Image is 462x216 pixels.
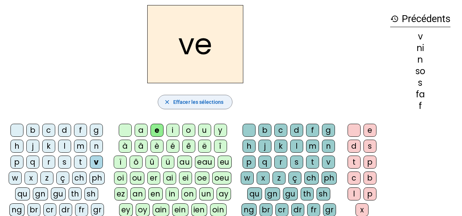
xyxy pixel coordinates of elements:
[161,156,174,169] div: ü
[290,124,303,137] div: d
[90,171,105,185] div: ph
[243,140,256,153] div: h
[348,140,361,153] div: d
[290,140,303,153] div: l
[114,171,127,185] div: oi
[135,140,148,153] div: â
[9,171,22,185] div: w
[74,124,87,137] div: f
[214,140,227,153] div: î
[217,187,231,200] div: ay
[317,187,330,200] div: sh
[72,171,87,185] div: ch
[274,140,287,153] div: k
[198,124,211,137] div: u
[348,187,361,200] div: l
[10,140,23,153] div: h
[25,171,38,185] div: x
[145,156,158,169] div: û
[147,5,243,83] h2: ve
[163,171,176,185] div: ai
[390,32,450,41] div: v
[195,171,209,185] div: oe
[166,140,179,153] div: é
[10,156,23,169] div: p
[304,171,319,185] div: ch
[164,99,170,105] mat-icon: close
[33,187,48,200] div: gn
[363,156,376,169] div: p
[306,156,319,169] div: t
[390,102,450,110] div: f
[258,124,271,137] div: b
[306,140,319,153] div: m
[182,124,195,137] div: o
[58,140,71,153] div: l
[69,187,82,200] div: th
[182,187,196,200] div: on
[173,98,223,106] span: Effacer les sélections
[306,124,319,137] div: f
[290,156,303,169] div: s
[90,156,103,169] div: v
[322,124,335,137] div: g
[243,156,256,169] div: p
[283,187,298,200] div: gu
[84,187,98,200] div: sh
[363,140,376,153] div: s
[26,140,39,153] div: j
[348,171,361,185] div: c
[74,140,87,153] div: m
[179,171,192,185] div: ei
[26,156,39,169] div: q
[135,124,148,137] div: a
[40,171,53,185] div: z
[390,55,450,64] div: n
[273,171,286,185] div: z
[218,156,232,169] div: eu
[301,187,314,200] div: th
[390,44,450,52] div: ni
[166,124,179,137] div: i
[390,11,450,27] h3: Précédents
[390,14,399,23] mat-icon: history
[363,187,376,200] div: p
[42,140,55,153] div: k
[322,140,335,153] div: n
[119,140,132,153] div: à
[15,187,30,200] div: qu
[322,156,335,169] div: v
[42,124,55,137] div: c
[198,140,211,153] div: ë
[288,171,301,185] div: ç
[130,187,145,200] div: an
[363,171,376,185] div: b
[147,171,160,185] div: er
[90,124,103,137] div: g
[274,156,287,169] div: r
[90,140,103,153] div: n
[148,187,163,200] div: en
[182,140,195,153] div: ê
[42,156,55,169] div: r
[247,187,262,200] div: qu
[151,124,164,137] div: e
[74,156,87,169] div: t
[130,171,144,185] div: ou
[214,124,227,137] div: y
[199,187,214,200] div: un
[390,79,450,87] div: s
[258,156,271,169] div: q
[195,156,215,169] div: eau
[241,171,254,185] div: w
[158,95,232,109] button: Effacer les sélections
[114,156,127,169] div: ï
[58,156,71,169] div: s
[26,124,39,137] div: b
[390,90,450,99] div: fa
[390,67,450,76] div: so
[274,124,287,137] div: c
[151,140,164,153] div: è
[58,124,71,137] div: d
[258,140,271,153] div: j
